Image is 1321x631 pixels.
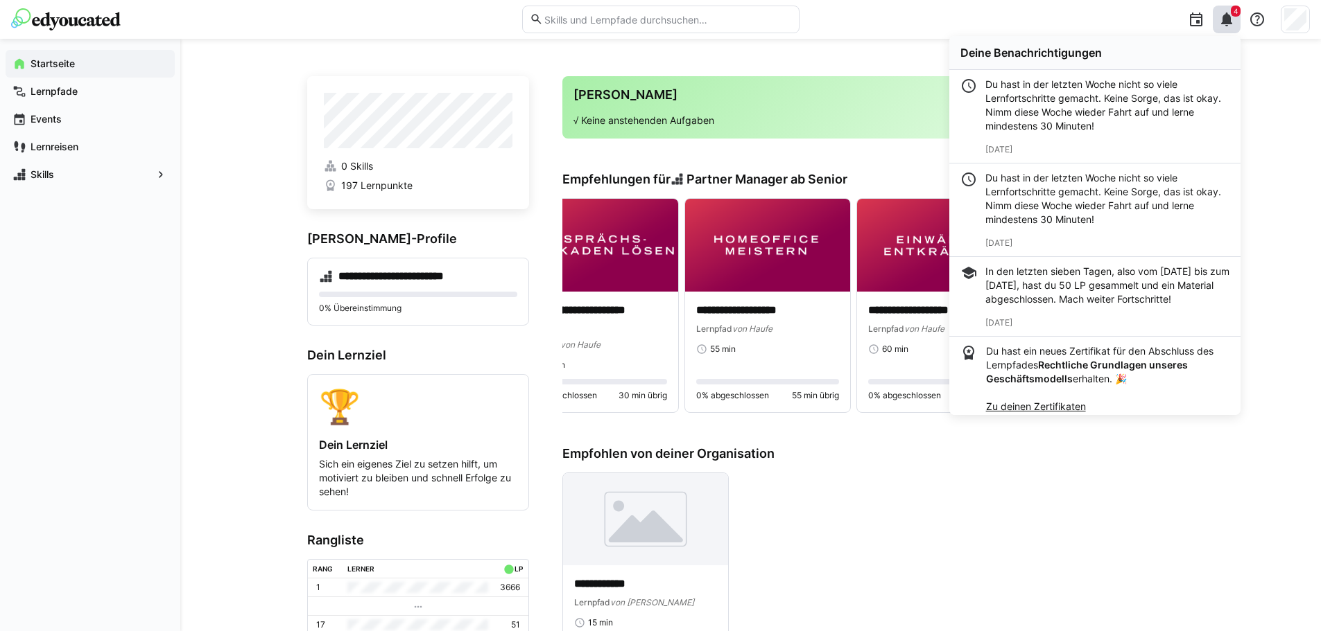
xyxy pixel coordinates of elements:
[341,179,413,193] span: 197 Lernpunkte
[857,199,1022,292] img: image
[868,323,904,334] span: Lernpfad
[985,317,1012,328] span: [DATE]
[313,565,333,573] div: Rang
[324,159,512,173] a: 0 Skills
[573,87,1184,103] h3: [PERSON_NAME]
[316,582,320,593] p: 1
[986,400,1086,412] a: Zu deinen Zertifikaten
[696,323,732,334] span: Lernpfad
[319,457,517,499] p: Sich ein eigenes Ziel zu setzen hilft, um motiviert zu bleiben und schnell Erfolge zu sehen!
[574,597,610,607] span: Lernpfad
[573,114,1184,127] p: √ Keine anstehenden Aufgaben
[307,533,529,548] h3: Rangliste
[588,617,613,628] span: 15 min
[685,199,850,292] img: image
[985,144,1012,154] span: [DATE]
[500,582,520,593] p: 3666
[985,78,1229,133] div: Du hast in der letzten Woche nicht so viele Lernfortschritte gemacht. Keine Sorge, das ist okay. ...
[687,172,847,187] span: Partner Manager ab Senior
[986,344,1229,414] p: Du hast ein neues Zertifikat für den Abschluss des Lernpfades erhalten. 🎉
[1234,7,1238,15] span: 4
[610,597,694,607] span: von [PERSON_NAME]
[319,303,517,314] p: 0% Übereinstimmung
[307,231,529,247] h3: [PERSON_NAME]-Profile
[985,238,1012,248] span: [DATE]
[868,390,941,401] span: 0% abgeschlossen
[511,619,520,630] p: 51
[341,159,373,173] span: 0 Skills
[904,323,944,334] span: von Haufe
[543,13,791,26] input: Skills und Lernpfade durchsuchen…
[316,619,325,630] p: 17
[563,473,728,566] img: image
[985,171,1229,226] div: Du hast in der letzten Woche nicht so viele Lernfortschritte gemacht. Keine Sorge, das ist okay. ...
[560,339,601,350] span: von Haufe
[562,446,1195,461] h3: Empfohlen von deiner Organisation
[985,265,1229,306] div: In den letzten sieben Tagen, also vom [DATE] bis zum [DATE], hast du 50 LP gesammelt und ein Mate...
[882,344,908,355] span: 60 min
[792,390,839,401] span: 55 min übrig
[960,46,1229,60] div: Deine Benachrichtigungen
[319,386,517,427] div: 🏆
[619,390,667,401] span: 30 min übrig
[347,565,374,573] div: Lerner
[732,323,772,334] span: von Haufe
[307,348,529,363] h3: Dein Lernziel
[696,390,769,401] span: 0% abgeschlossen
[319,438,517,452] h4: Dein Lernziel
[562,172,848,187] h3: Empfehlungen für
[513,199,678,292] img: image
[710,344,736,355] span: 55 min
[986,359,1188,384] strong: Rechtliche Grundlagen unseres Geschäftsmodells
[515,565,523,573] div: LP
